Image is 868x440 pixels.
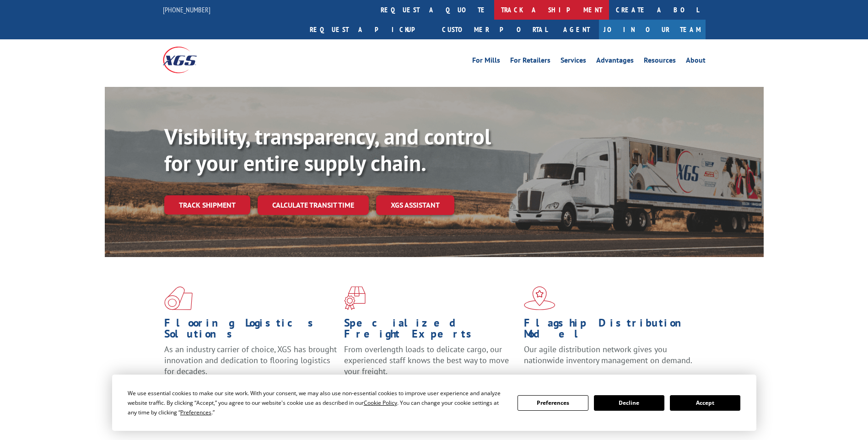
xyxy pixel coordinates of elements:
[524,286,555,310] img: xgs-icon-flagship-distribution-model-red
[472,57,500,67] a: For Mills
[163,5,210,14] a: [PHONE_NUMBER]
[554,20,599,39] a: Agent
[344,317,517,344] h1: Specialized Freight Experts
[164,195,250,215] a: Track shipment
[524,374,638,385] a: Learn More >
[164,122,491,177] b: Visibility, transparency, and control for your entire supply chain.
[303,20,435,39] a: Request a pickup
[518,395,588,411] button: Preferences
[524,344,692,365] span: Our agile distribution network gives you nationwide inventory management on demand.
[164,317,337,344] h1: Flooring Logistics Solutions
[344,286,366,310] img: xgs-icon-focused-on-flooring-red
[164,344,337,376] span: As an industry carrier of choice, XGS has brought innovation and dedication to flooring logistics...
[670,395,740,411] button: Accept
[524,317,697,344] h1: Flagship Distribution Model
[644,57,676,67] a: Resources
[561,57,586,67] a: Services
[376,195,454,215] a: XGS ASSISTANT
[510,57,550,67] a: For Retailers
[435,20,554,39] a: Customer Portal
[599,20,706,39] a: Join Our Team
[344,344,517,385] p: From overlength loads to delicate cargo, our experienced staff knows the best way to move your fr...
[128,388,507,417] div: We use essential cookies to make our site work. With your consent, we may also use non-essential ...
[112,375,756,431] div: Cookie Consent Prompt
[258,195,369,215] a: Calculate transit time
[686,57,706,67] a: About
[164,286,193,310] img: xgs-icon-total-supply-chain-intelligence-red
[596,57,634,67] a: Advantages
[364,399,397,407] span: Cookie Policy
[180,408,211,416] span: Preferences
[594,395,664,411] button: Decline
